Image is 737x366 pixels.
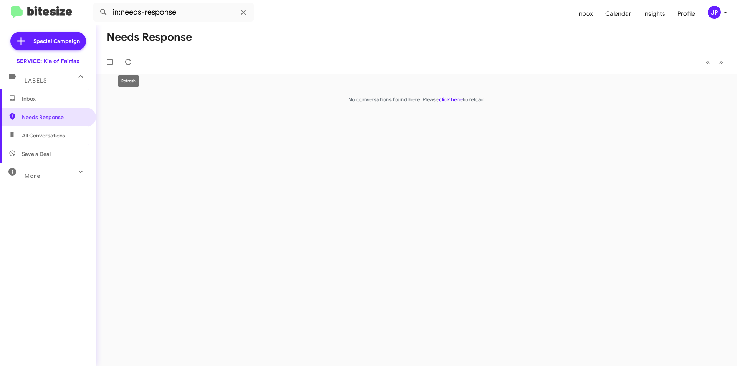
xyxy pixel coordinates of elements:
[107,31,192,43] h1: Needs Response
[714,54,728,70] button: Next
[719,57,723,67] span: »
[708,6,721,19] div: JP
[706,57,710,67] span: «
[637,3,671,25] a: Insights
[118,75,139,87] div: Refresh
[22,132,65,139] span: All Conversations
[22,95,87,103] span: Inbox
[701,54,715,70] button: Previous
[571,3,599,25] a: Inbox
[671,3,701,25] a: Profile
[599,3,637,25] a: Calendar
[33,37,80,45] span: Special Campaign
[93,3,254,22] input: Search
[96,96,737,103] p: No conversations found here. Please to reload
[702,54,728,70] nav: Page navigation example
[17,57,79,65] div: SERVICE: Kia of Fairfax
[25,172,40,179] span: More
[10,32,86,50] a: Special Campaign
[439,96,463,103] a: click here
[22,150,51,158] span: Save a Deal
[25,77,47,84] span: Labels
[22,113,87,121] span: Needs Response
[701,6,729,19] button: JP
